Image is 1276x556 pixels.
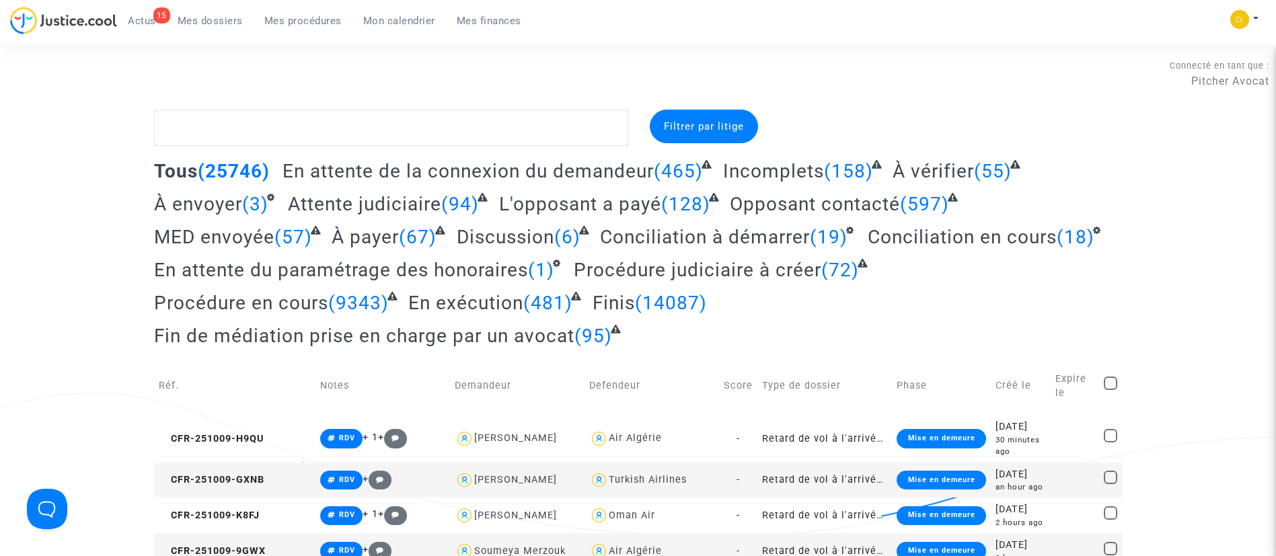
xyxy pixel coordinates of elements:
a: Mon calendrier [352,11,446,31]
span: RDV [339,546,355,555]
img: icon-user.svg [455,471,474,490]
span: + 1 [363,432,378,443]
img: jc-logo.svg [10,7,117,34]
iframe: Help Scout Beacon - Open [27,489,67,529]
span: (465) [654,160,703,182]
span: Procédure en cours [154,292,328,314]
span: + [363,544,391,555]
span: - [737,474,740,485]
span: Finis [593,292,635,314]
div: Mise en demeure [897,429,985,448]
span: (55) [974,160,1012,182]
td: Phase [892,357,990,415]
span: En attente de la connexion du demandeur [283,160,654,182]
span: Discussion [457,226,554,248]
span: En exécution [408,292,523,314]
span: - [737,433,740,444]
span: (72) [821,259,859,281]
td: Retard de vol à l'arrivée (hors UE - Convention de [GEOGRAPHIC_DATA]) [757,415,892,462]
td: Defendeur [585,357,719,415]
span: MED envoyée [154,226,274,248]
div: [PERSON_NAME] [474,432,557,444]
span: À envoyer [154,193,242,215]
span: (95) [574,325,612,347]
span: (597) [900,193,949,215]
span: + 1 [363,508,378,520]
span: (67) [399,226,437,248]
span: + [363,473,391,485]
img: icon-user.svg [589,429,609,448]
span: Filtrer par litige [664,120,744,132]
a: 15Actus [117,11,167,31]
span: RDV [339,475,355,484]
span: À vérifier [893,160,974,182]
div: 2 hours ago [996,517,1046,528]
td: Expire le [1051,357,1099,415]
td: Score [719,357,757,415]
td: Demandeur [450,357,585,415]
div: Oman Air [609,510,655,521]
span: (3) [242,193,268,215]
span: Mes finances [457,15,521,27]
span: Mon calendrier [363,15,435,27]
span: Conciliation à démarrer [600,226,810,248]
span: - [737,510,740,521]
span: Actus [128,15,156,27]
img: icon-user.svg [589,471,609,490]
td: Notes [315,357,450,415]
span: RDV [339,510,355,519]
div: Air Algérie [609,432,662,444]
a: Mes dossiers [167,11,254,31]
div: Turkish Airlines [609,474,687,485]
span: Fin de médiation prise en charge par un avocat [154,325,574,347]
span: Tous [154,160,198,182]
span: Attente judiciaire [288,193,441,215]
img: icon-user.svg [589,506,609,525]
span: (14087) [635,292,707,314]
span: (6) [554,226,580,248]
span: (18) [1057,226,1094,248]
div: 30 minutes ago [996,434,1046,458]
span: Connecté en tant que : [1170,61,1269,71]
span: (94) [441,193,479,215]
td: Type de dossier [757,357,892,415]
div: [PERSON_NAME] [474,510,557,521]
div: [DATE] [996,467,1046,482]
span: RDV [339,434,355,442]
span: (9343) [328,292,389,314]
span: CFR-251009-GXNB [159,474,264,485]
div: Mise en demeure [897,506,985,525]
div: [DATE] [996,502,1046,517]
span: (481) [523,292,572,314]
span: (128) [661,193,710,215]
a: Mes finances [446,11,532,31]
a: Mes procédures [254,11,352,31]
img: icon-user.svg [455,506,474,525]
span: En attente du paramétrage des honoraires [154,259,528,281]
td: Créé le [991,357,1051,415]
div: [DATE] [996,538,1046,553]
span: + [378,508,407,520]
span: CFR-251009-H9QU [159,433,264,444]
div: 15 [153,7,170,24]
span: Mes dossiers [178,15,243,27]
div: [PERSON_NAME] [474,474,557,485]
span: Procédure judiciaire à créer [574,259,821,281]
span: L'opposant a payé [499,193,661,215]
img: 6fca9af68d76bfc0a5525c74dfee314f [1230,10,1249,29]
span: Opposant contacté [730,193,900,215]
span: (158) [824,160,873,182]
div: an hour ago [996,481,1046,493]
span: Conciliation en cours [868,226,1057,248]
span: (19) [810,226,848,248]
div: [DATE] [996,420,1046,434]
span: Incomplets [723,160,824,182]
span: (1) [528,259,554,281]
span: Mes procédures [264,15,342,27]
img: icon-user.svg [455,429,474,448]
span: CFR-251009-K8FJ [159,510,260,521]
span: + [378,432,407,443]
div: Mise en demeure [897,471,985,489]
span: (57) [274,226,312,248]
span: À payer [332,226,399,248]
